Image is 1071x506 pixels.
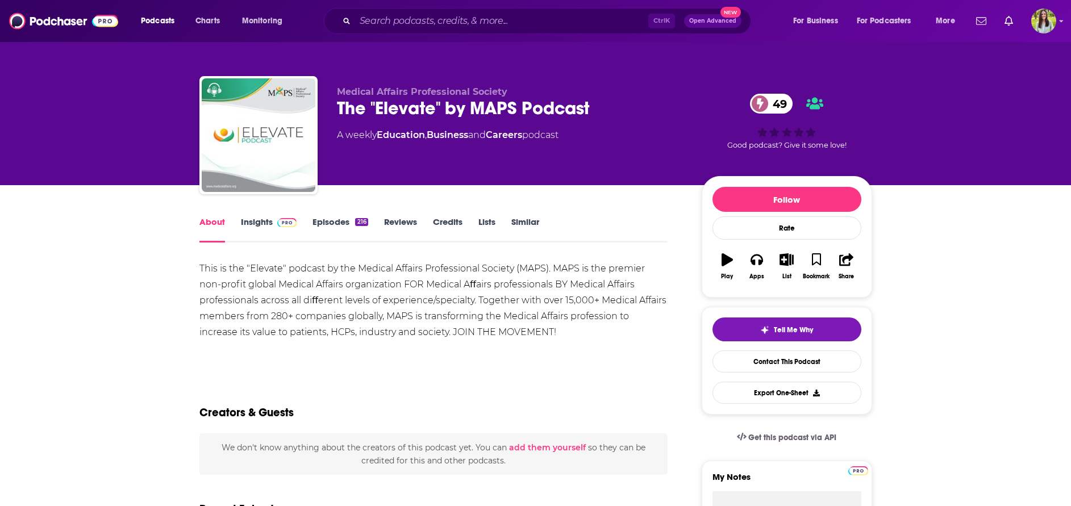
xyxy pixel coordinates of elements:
span: New [720,7,741,18]
button: Bookmark [802,246,831,287]
button: open menu [133,12,189,30]
span: Tell Me Why [774,325,813,334]
button: Play [712,246,742,287]
span: Ctrl K [648,14,675,28]
button: Share [831,246,861,287]
img: The "Elevate" by MAPS Podcast [202,78,315,192]
span: Get this podcast via API [748,433,836,442]
div: A weekly podcast [337,128,559,142]
button: tell me why sparkleTell Me Why [712,317,861,341]
a: Education [377,129,425,140]
a: Reviews [384,216,417,242]
img: tell me why sparkle [760,325,769,334]
button: add them yourself [509,443,586,452]
span: Open Advanced [689,18,736,24]
div: 49Good podcast? Give it some love! [702,86,872,157]
button: Apps [742,246,772,287]
button: List [772,246,801,287]
a: Similar [511,216,539,242]
button: Show profile menu [1031,9,1056,34]
img: Podchaser - Follow, Share and Rate Podcasts [9,10,118,32]
div: Bookmark [803,273,830,280]
span: Podcasts [141,13,174,29]
span: We don't know anything about the creators of this podcast yet . You can so they can be credited f... [222,442,645,465]
h2: Creators & Guests [199,405,294,420]
div: List [782,273,791,280]
a: Charts [188,12,227,30]
a: About [199,216,225,242]
div: Play [721,273,733,280]
a: Contact This Podcast [712,350,861,373]
div: 216 [355,218,368,226]
div: This is the "Elevate" podcast by the Medical Affairs Professional Society (MAPS). MAPS is the pre... [199,261,668,340]
a: Lists [478,216,495,242]
span: and [468,129,486,140]
button: Open AdvancedNew [684,14,741,28]
span: Good podcast? Give it some love! [727,141,847,149]
div: Share [839,273,854,280]
a: Business [427,129,468,140]
span: Monitoring [242,13,282,29]
a: Careers [486,129,522,140]
a: Show notifications dropdown [972,11,991,31]
span: For Business [793,13,838,29]
label: My Notes [712,471,861,491]
button: Export One-Sheet [712,382,861,404]
a: Credits [433,216,462,242]
span: , [425,129,427,140]
span: 49 [761,94,793,114]
button: Follow [712,187,861,212]
div: Apps [749,273,764,280]
span: Charts [195,13,220,29]
input: Search podcasts, credits, & more... [355,12,648,30]
a: Pro website [848,465,868,475]
a: Episodes216 [312,216,368,242]
a: 49 [750,94,793,114]
button: open menu [785,12,852,30]
div: Rate [712,216,861,240]
span: More [936,13,955,29]
img: User Profile [1031,9,1056,34]
button: open menu [849,12,928,30]
a: Get this podcast via API [728,424,846,451]
span: For Podcasters [857,13,911,29]
a: Show notifications dropdown [1000,11,1018,31]
span: Medical Affairs Professional Society [337,86,507,97]
span: Logged in as meaghanyoungblood [1031,9,1056,34]
div: Search podcasts, credits, & more... [335,8,762,34]
img: Podchaser Pro [277,218,297,227]
button: open menu [234,12,297,30]
a: InsightsPodchaser Pro [241,216,297,242]
img: Podchaser Pro [848,466,868,475]
button: open menu [928,12,969,30]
